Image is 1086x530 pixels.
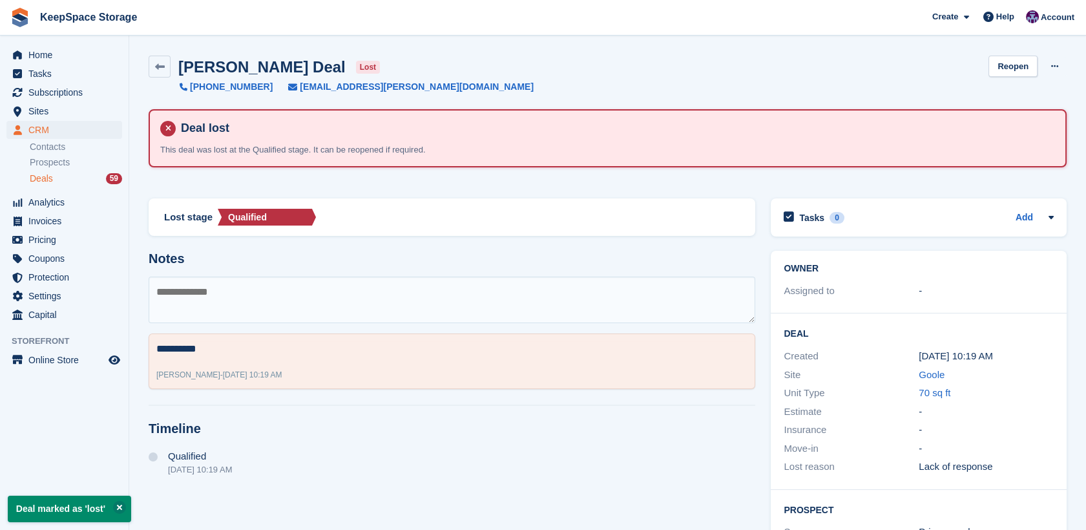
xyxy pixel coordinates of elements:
a: menu [6,231,122,249]
a: menu [6,46,122,64]
a: menu [6,351,122,369]
h2: Deal [784,326,1054,339]
span: Coupons [28,249,106,268]
span: Account [1041,11,1074,24]
div: - [919,284,1054,299]
h4: Deal lost [176,121,1055,136]
img: Charlotte Jobling [1026,10,1039,23]
div: - [919,405,1054,419]
h2: Owner [784,264,1054,274]
span: Pricing [28,231,106,249]
a: Deals 59 [30,172,122,185]
span: Create [932,10,958,23]
span: Storefront [12,335,129,348]
a: menu [6,102,122,120]
a: menu [6,121,122,139]
a: Add [1016,211,1033,226]
div: 59 [106,173,122,184]
a: menu [6,287,122,305]
span: Invoices [28,212,106,230]
a: Reopen [988,56,1038,77]
span: Home [28,46,106,64]
a: [EMAIL_ADDRESS][PERSON_NAME][DOMAIN_NAME] [273,80,534,94]
a: menu [6,212,122,230]
h2: Tasks [799,212,824,224]
p: Deal marked as 'lost' [8,496,131,522]
span: Prospects [30,156,70,169]
a: Contacts [30,141,122,153]
span: Online Store [28,351,106,369]
h2: [PERSON_NAME] Deal [178,58,346,76]
span: Lost [164,210,185,225]
a: Preview store [107,352,122,368]
span: [DATE] 10:19 AM [223,370,282,379]
div: Insurance [784,423,919,438]
a: menu [6,268,122,286]
div: 0 [830,212,844,224]
h2: Notes [149,251,755,266]
span: Tasks [28,65,106,83]
div: Unit Type [784,386,919,401]
div: Lack of response [919,460,1054,474]
h2: Prospect [784,503,1054,516]
h2: Timeline [149,421,755,436]
span: Deals [30,173,53,185]
span: [PERSON_NAME] [156,370,220,379]
span: [PHONE_NUMBER] [190,80,273,94]
div: Move-in [784,441,919,456]
img: stora-icon-8386f47178a22dfd0bd8f6a31ec36ba5ce8667c1dd55bd0f319d3a0aa187defe.svg [10,8,30,27]
span: lost [356,61,380,74]
div: Estimate [784,405,919,419]
a: Prospects [30,156,122,169]
div: Site [784,368,919,383]
div: - [919,423,1054,438]
span: Settings [28,287,106,305]
span: Protection [28,268,106,286]
span: stage [187,210,213,225]
a: menu [6,65,122,83]
span: Analytics [28,193,106,211]
div: - [156,369,282,381]
a: menu [6,193,122,211]
span: Capital [28,306,106,324]
a: menu [6,306,122,324]
div: Assigned to [784,284,919,299]
div: Created [784,349,919,364]
span: Subscriptions [28,83,106,101]
span: Help [996,10,1014,23]
span: CRM [28,121,106,139]
div: [DATE] 10:19 AM [168,465,232,474]
div: [DATE] 10:19 AM [919,349,1054,364]
a: Goole [919,369,945,380]
div: Qualified [228,211,267,224]
a: menu [6,83,122,101]
span: [EMAIL_ADDRESS][PERSON_NAME][DOMAIN_NAME] [300,80,534,94]
a: [PHONE_NUMBER] [180,80,273,94]
p: This deal was lost at the Qualified stage. It can be reopened if required. [160,143,612,156]
span: Sites [28,102,106,120]
div: Lost reason [784,460,919,474]
a: KeepSpace Storage [35,6,142,28]
span: Qualified [168,451,206,461]
a: 70 sq ft [919,387,950,398]
a: menu [6,249,122,268]
div: - [919,441,1054,456]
